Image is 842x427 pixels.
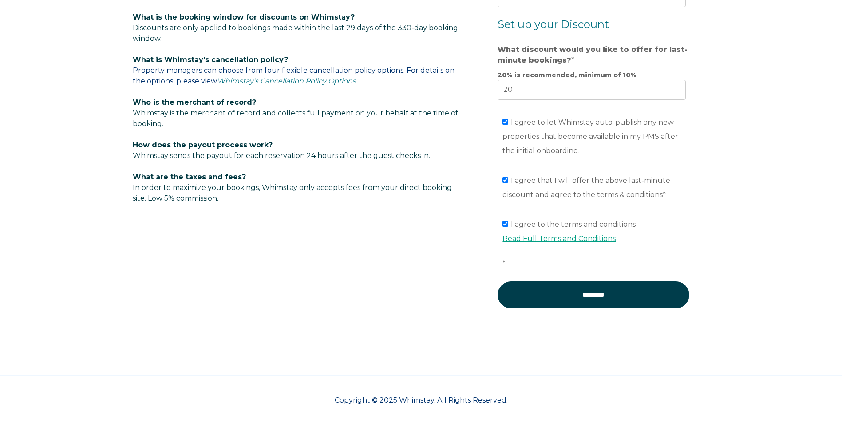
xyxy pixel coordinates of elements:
[502,221,508,227] input: I agree to the terms and conditionsRead Full Terms and Conditions*
[133,13,355,21] span: What is the booking window for discounts on Whimstay?
[133,395,710,406] p: Copyright © 2025 Whimstay. All Rights Reserved.
[133,173,246,181] span: What are the taxes and fees?
[133,24,458,43] span: Discounts are only applied to bookings made within the last 29 days of the 330-day booking window.
[502,220,691,268] span: I agree to the terms and conditions
[502,176,670,199] span: I agree that I will offer the above last-minute discount and agree to the terms & conditions
[133,109,458,128] span: Whimstay is the merchant of record and collects full payment on your behalf at the time of booking.
[133,55,288,64] span: What is Whimstay's cancellation policy?
[498,71,636,79] strong: 20% is recommended, minimum of 10%
[502,177,508,183] input: I agree that I will offer the above last-minute discount and agree to the terms & conditions*
[133,55,463,87] p: Property managers can choose from four flexible cancellation policy options. For details on the o...
[502,234,616,243] a: Read Full Terms and Conditions
[133,141,273,149] span: How does the payout process work?
[133,151,430,160] span: Whimstay sends the payout for each reservation 24 hours after the guest checks in.
[502,119,508,125] input: I agree to let Whimstay auto-publish any new properties that become available in my PMS after the...
[133,98,256,107] span: Who is the merchant of record?
[498,18,609,31] span: Set up your Discount
[502,118,678,155] span: I agree to let Whimstay auto-publish any new properties that become available in my PMS after the...
[133,173,452,202] span: In order to maximize your bookings, Whimstay only accepts fees from your direct booking site. Low...
[217,77,356,85] a: Whimstay's Cancellation Policy Options
[498,45,688,64] strong: What discount would you like to offer for last-minute bookings?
